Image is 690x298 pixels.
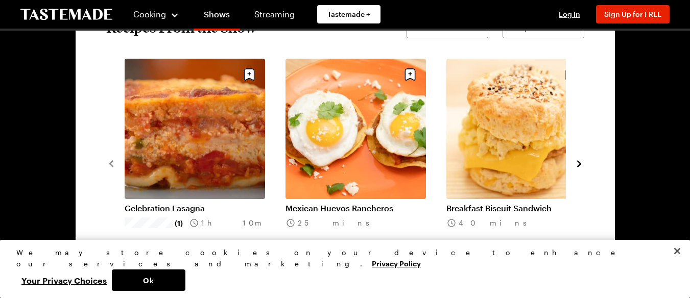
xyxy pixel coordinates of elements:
span: Sign Up for FREE [604,10,661,18]
div: Privacy [16,247,665,291]
a: To Tastemade Home Page [20,9,112,20]
button: Save recipe [400,65,420,84]
button: Save recipe [240,65,259,84]
a: Tastemade + [317,5,380,23]
div: 3 / 8 [446,59,607,267]
div: 1 / 8 [125,59,285,267]
a: Mexican Huevos Rancheros [285,203,426,213]
button: Cooking [133,2,179,27]
button: Sign Up for FREE [596,5,670,23]
button: Log In [549,9,590,19]
button: Your Privacy Choices [16,269,112,291]
span: Log In [559,10,580,18]
div: 2 / 8 [285,59,446,267]
button: navigate to previous item [106,157,116,169]
a: More information about your privacy, opens in a new tab [372,258,421,268]
a: Shows [194,2,240,31]
button: navigate to next item [574,157,584,169]
span: Cooking [133,9,166,19]
span: Tastemade + [327,9,370,19]
div: We may store cookies on your device to enhance our services and marketing. [16,247,665,269]
a: Celebration Lasagna [125,203,265,213]
button: Save recipe [561,65,581,84]
button: Ok [112,269,185,291]
a: Breakfast Biscuit Sandwich [446,203,587,213]
button: Close [666,240,688,262]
